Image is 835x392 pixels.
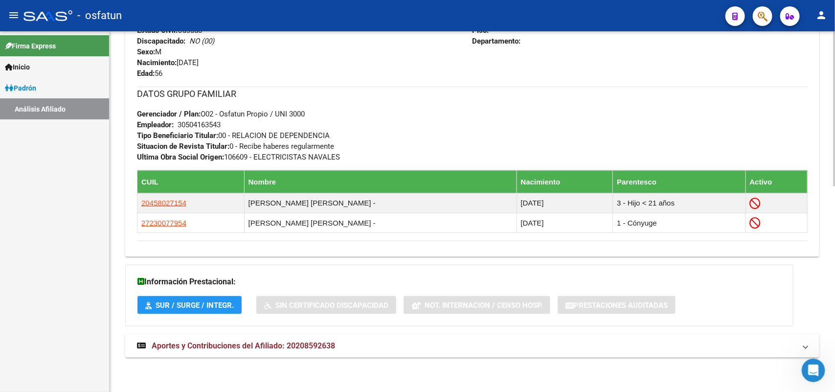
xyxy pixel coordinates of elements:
span: 00 - RELACION DE DEPENDENCIA [137,131,330,140]
strong: Tipo Beneficiario Titular: [137,131,218,140]
button: Sin Certificado Discapacidad [256,296,396,314]
button: Not. Internacion / Censo Hosp. [404,296,550,314]
span: Sin Certificado Discapacidad [275,301,388,310]
mat-icon: person [815,9,827,21]
span: Inicio [5,62,30,72]
strong: Empleador: [137,120,174,129]
th: Activo [745,170,807,193]
td: 1 - Cónyuge [613,213,745,233]
h3: Información Prestacional: [137,275,781,289]
iframe: Intercom live chat [802,359,825,382]
span: 27230077954 [141,219,186,227]
span: Not. Internacion / Censo Hosp. [425,301,542,310]
span: 20458027154 [141,199,186,207]
h3: DATOS GRUPO FAMILIAR [137,87,808,101]
strong: Nacimiento: [137,58,177,67]
mat-expansion-panel-header: Aportes y Contribuciones del Afiliado: 20208592638 [125,334,819,358]
mat-icon: menu [8,9,20,21]
strong: Situacion de Revista Titular: [137,142,229,151]
strong: Departamento: [473,37,521,46]
span: 106609 - ELECTRICISTAS NAVALES [137,153,340,161]
span: Casado [137,26,203,35]
strong: Ultima Obra Social Origen: [137,153,224,161]
span: M [137,47,161,56]
th: Nombre [244,170,517,193]
button: SUR / SURGE / INTEGR. [137,296,242,314]
i: NO (00) [189,37,214,46]
th: Parentesco [613,170,745,193]
span: 56 [137,69,162,78]
span: 0 - Recibe haberes regularmente [137,142,334,151]
span: Padrón [5,83,36,93]
td: [PERSON_NAME] [PERSON_NAME] - [244,213,517,233]
span: Firma Express [5,41,56,51]
th: Nacimiento [517,170,613,193]
td: [DATE] [517,193,613,213]
strong: Estado Civil: [137,26,178,35]
strong: Piso: [473,26,489,35]
span: Aportes y Contribuciones del Afiliado: 20208592638 [152,341,335,350]
strong: Sexo: [137,47,155,56]
td: 3 - Hijo < 21 años [613,193,745,213]
span: SUR / SURGE / INTEGR. [156,301,234,310]
strong: Gerenciador / Plan: [137,110,201,118]
strong: Discapacitado: [137,37,185,46]
span: Prestaciones Auditadas [574,301,668,310]
td: [DATE] [517,213,613,233]
button: Prestaciones Auditadas [558,296,676,314]
th: CUIL [137,170,245,193]
span: O02 - Osfatun Propio / UNI 3000 [137,110,305,118]
td: [PERSON_NAME] [PERSON_NAME] - [244,193,517,213]
strong: Edad: [137,69,155,78]
span: [DATE] [137,58,199,67]
span: - osfatun [77,5,122,26]
div: 30504163543 [178,119,221,130]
